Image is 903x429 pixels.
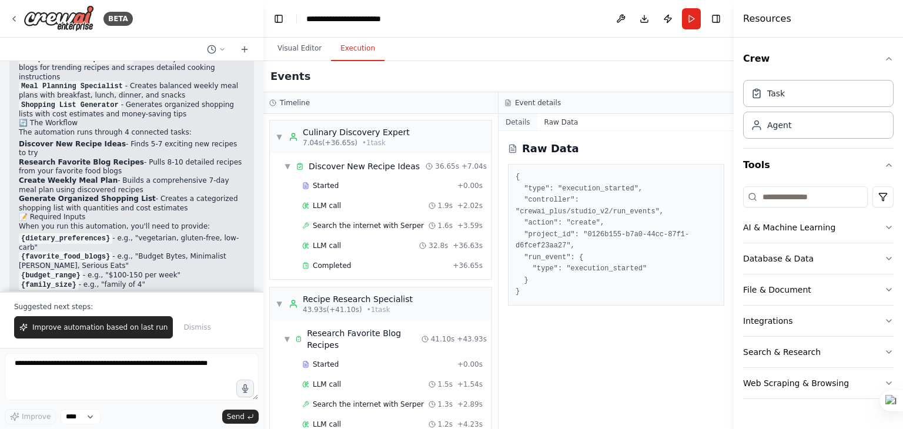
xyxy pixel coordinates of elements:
[362,138,386,148] span: • 1 task
[367,305,390,314] span: • 1 task
[19,176,245,195] li: - Builds a comprehensive 7-day meal plan using discovered recipes
[303,305,362,314] span: 43.93s (+41.10s)
[457,221,483,230] span: + 3.59s
[19,158,245,176] li: - Pulls 8-10 detailed recipes from your favorite food blogs
[331,36,384,61] button: Execution
[19,81,125,92] code: Meal Planning Specialist
[313,221,424,230] span: Search the internet with Serper
[429,241,448,250] span: 32.8s
[19,82,245,100] li: - Creates balanced weekly meal plans with breakfast, lunch, dinner, and snacks
[14,316,173,338] button: Improve automation based on last run
[743,12,791,26] h4: Resources
[438,400,453,409] span: 1.3s
[103,12,133,26] div: BETA
[438,201,453,210] span: 1.9s
[461,162,487,171] span: + 7.04s
[183,323,210,332] span: Dismiss
[303,293,413,305] div: Recipe Research Specialist
[431,334,455,344] span: 41.10s
[270,68,310,85] h2: Events
[19,195,245,213] li: - Creates a categorized shopping list with quantities and cost estimates
[19,128,245,138] p: The automation runs through 4 connected tasks:
[313,380,341,389] span: LLM call
[5,409,56,424] button: Improve
[24,5,94,32] img: Logo
[19,119,245,128] h2: 🔄 The Workflow
[743,222,835,233] div: AI & Machine Learning
[767,119,791,131] div: Agent
[515,98,561,108] h3: Event details
[19,140,126,148] strong: Discover New Recipe Ideas
[743,377,849,389] div: Web Scraping & Browsing
[438,420,453,429] span: 1.2s
[743,243,894,274] button: Database & Data
[743,149,894,182] button: Tools
[19,252,245,271] li: - e.g., "Budget Bytes, Minimalist [PERSON_NAME], Serious Eats"
[516,172,717,298] pre: { "type": "execution_started", "controller": "crewai_plus/studio_v2/run_events", "action": "creat...
[457,181,483,190] span: + 0.00s
[457,360,483,369] span: + 0.00s
[743,337,894,367] button: Search & Research
[19,271,245,280] li: - e.g., "$100-150 per week"
[19,54,245,82] li: - Searches your favorite food blogs for trending recipes and scrapes detailed cooking instructions
[453,261,483,270] span: + 36.65s
[313,420,341,429] span: LLM call
[14,302,249,311] p: Suggested next steps:
[280,98,310,108] h3: Timeline
[313,241,341,250] span: LLM call
[270,11,287,27] button: Hide left sidebar
[276,132,283,142] span: ▼
[284,162,291,171] span: ▼
[743,182,894,408] div: Tools
[19,213,245,222] h2: 📝 Required Inputs
[743,42,894,75] button: Crew
[438,221,453,230] span: 1.6s
[522,140,579,157] h2: Raw Data
[708,11,724,27] button: Hide right sidebar
[313,181,339,190] span: Started
[19,140,245,158] li: - Finds 5-7 exciting new recipes to try
[743,306,894,336] button: Integrations
[313,261,351,270] span: Completed
[309,160,420,172] div: Discover New Recipe Ideas
[19,280,245,290] li: - e.g., "family of 4"
[743,75,894,148] div: Crew
[313,201,341,210] span: LLM call
[499,114,537,130] button: Details
[19,158,144,166] strong: Research Favorite Blog Recipes
[32,323,168,332] span: Improve automation based on last run
[303,126,410,138] div: Culinary Discovery Expert
[303,138,357,148] span: 7.04s (+36.65s)
[19,252,112,262] code: {favorite_food_blogs}
[537,114,586,130] button: Raw Data
[313,360,339,369] span: Started
[743,368,894,398] button: Web Scraping & Browsing
[19,222,245,232] p: When you run this automation, you'll need to provide:
[19,100,121,110] code: Shopping List Generator
[222,410,259,424] button: Send
[307,327,422,351] div: Research Favorite Blog Recipes
[453,241,483,250] span: + 36.63s
[19,280,79,290] code: {family_size}
[457,201,483,210] span: + 2.02s
[284,334,290,344] span: ▼
[236,380,254,397] button: Click to speak your automation idea
[743,284,811,296] div: File & Document
[767,88,785,99] div: Task
[743,212,894,243] button: AI & Machine Learning
[22,412,51,421] span: Improve
[306,13,409,25] nav: breadcrumb
[19,100,245,119] li: - Generates organized shopping lists with cost estimates and money-saving tips
[313,400,424,409] span: Search the internet with Serper
[457,400,483,409] span: + 2.89s
[268,36,331,61] button: Visual Editor
[19,176,118,185] strong: Create Weekly Meal Plan
[227,412,245,421] span: Send
[19,234,245,253] li: - e.g., "vegetarian, gluten-free, low-carb"
[435,162,459,171] span: 36.65s
[202,42,230,56] button: Switch to previous chat
[235,42,254,56] button: Start a new chat
[743,253,814,264] div: Database & Data
[19,233,112,244] code: {dietary_preferences}
[743,315,792,327] div: Integrations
